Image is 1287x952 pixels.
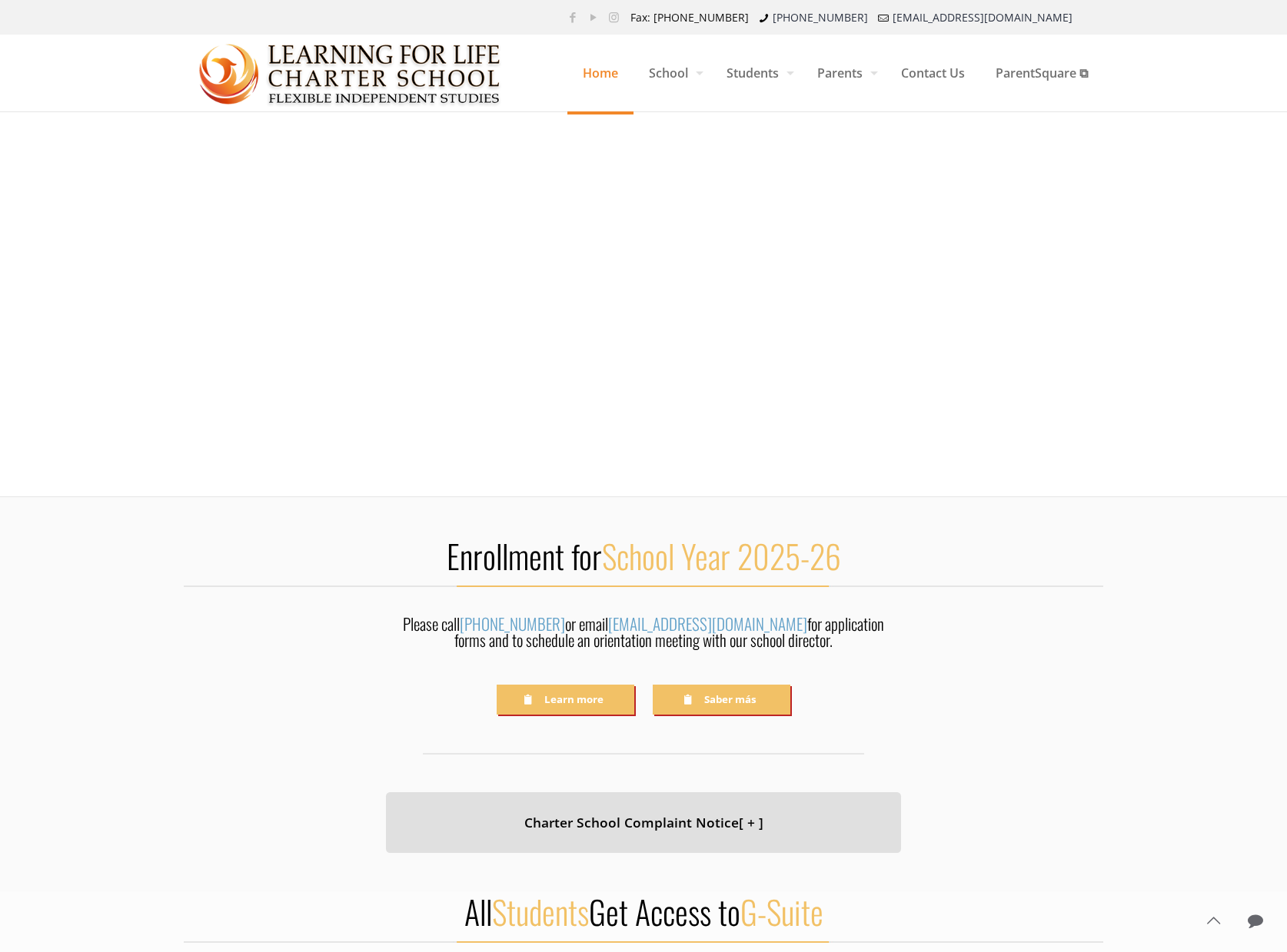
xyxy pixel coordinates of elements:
[893,10,1072,25] a: [EMAIL_ADDRESS][DOMAIN_NAME]
[606,9,622,25] a: Instagram icon
[184,536,1103,576] h2: Enrollment for
[876,10,891,25] i: mail
[405,811,882,834] h4: Charter School Complaint Notice
[199,35,501,112] img: Home
[740,887,823,935] span: G-Suite
[585,9,601,25] a: YouTube icon
[564,9,580,25] a: Facebook icon
[802,50,886,96] span: Parents
[886,50,980,96] span: Contact Us
[1197,904,1229,937] a: Back to top icon
[199,35,501,111] a: Learning for Life Charter School
[608,612,807,635] a: [EMAIL_ADDRESS][DOMAIN_NAME]
[980,35,1103,111] a: ParentSquare ⧉
[980,50,1103,96] span: ParentSquare ⧉
[711,50,802,96] span: Students
[567,35,634,111] a: Home
[634,50,711,96] span: School
[184,891,1103,931] h2: All Get Access to
[886,35,980,111] a: Contact Us
[739,813,763,831] span: [ + ]
[567,50,634,96] span: Home
[711,35,802,111] a: Students
[460,612,565,635] a: [PHONE_NUMBER]
[802,35,886,111] a: Parents
[634,35,711,111] a: School
[497,685,634,715] a: Learn more
[757,10,772,25] i: phone
[602,532,841,579] span: School Year 2025-26
[653,685,790,715] a: Saber más
[386,615,901,656] div: Please call or email for application forms and to schedule an orientation meeting with our school...
[773,10,868,25] a: [PHONE_NUMBER]
[492,887,589,935] span: Students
